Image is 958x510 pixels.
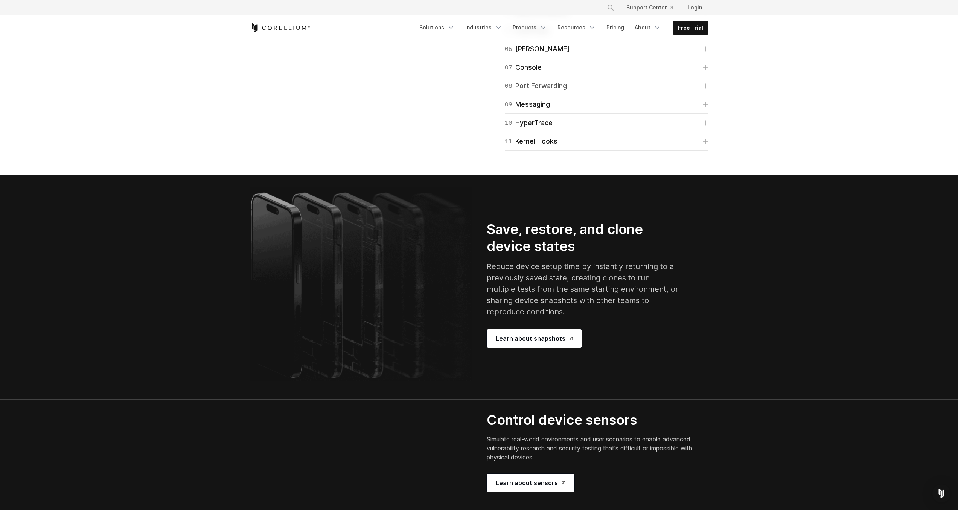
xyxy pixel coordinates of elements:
a: Solutions [415,21,459,34]
div: Open Intercom Messenger [932,484,950,502]
span: 10 [505,118,512,128]
span: 11 [505,136,512,147]
span: 08 [505,81,512,91]
a: Products [508,21,551,34]
div: Navigation Menu [415,21,708,35]
a: Industries [461,21,507,34]
h2: Save, restore, and clone device states [487,221,679,255]
a: Corellium Home [250,23,310,32]
div: Messaging [505,99,550,110]
a: 09Messaging [505,99,708,110]
span: 09 [505,99,512,110]
div: Port Forwarding [505,81,567,91]
div: Kernel Hooks [505,136,557,147]
a: Support Center [620,1,679,14]
a: 07Console [505,62,708,73]
a: Free Trial [673,21,708,35]
a: 10HyperTrace [505,118,708,128]
a: 08Port Forwarding [505,81,708,91]
a: About [630,21,666,34]
a: Resources [553,21,600,34]
h2: Control device sensors [487,412,698,429]
div: HyperTrace [505,118,553,128]
a: Learn about snapshots [487,329,582,348]
span: 07 [505,62,512,73]
div: Navigation Menu [598,1,708,14]
p: Simulate real-world environments and user scenarios to enable advanced vulnerability research and... [487,435,698,462]
a: Pricing [602,21,629,34]
span: Learn about snapshots [496,334,573,343]
img: A lineup of five iPhone models becoming more gradient [250,187,472,381]
a: 11Kernel Hooks [505,136,708,147]
p: Reduce device setup time by instantly returning to a previously saved state, creating clones to r... [487,261,679,317]
div: [PERSON_NAME] [505,44,570,54]
div: Console [505,62,542,73]
button: Search [604,1,617,14]
span: 06 [505,44,512,54]
a: Login [682,1,708,14]
a: Learn about sensors [487,474,574,492]
a: 06[PERSON_NAME] [505,44,708,54]
span: Learn about sensors [496,478,565,487]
